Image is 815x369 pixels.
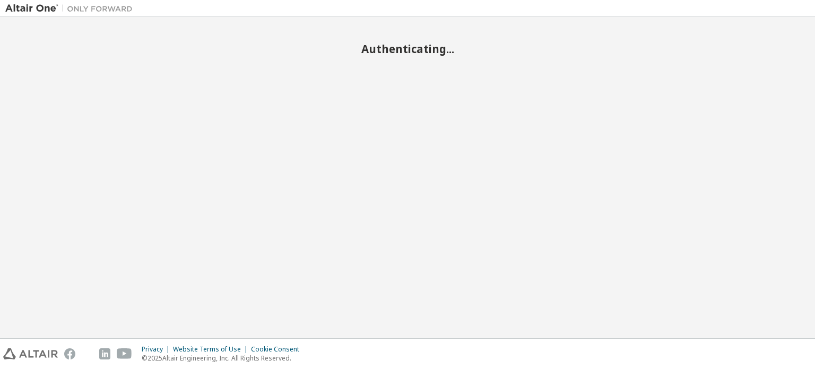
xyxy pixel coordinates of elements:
h2: Authenticating... [5,42,810,56]
p: © 2025 Altair Engineering, Inc. All Rights Reserved. [142,354,306,363]
img: youtube.svg [117,348,132,359]
img: Altair One [5,3,138,14]
div: Cookie Consent [251,345,306,354]
img: facebook.svg [64,348,75,359]
div: Website Terms of Use [173,345,251,354]
img: linkedin.svg [99,348,110,359]
div: Privacy [142,345,173,354]
img: altair_logo.svg [3,348,58,359]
